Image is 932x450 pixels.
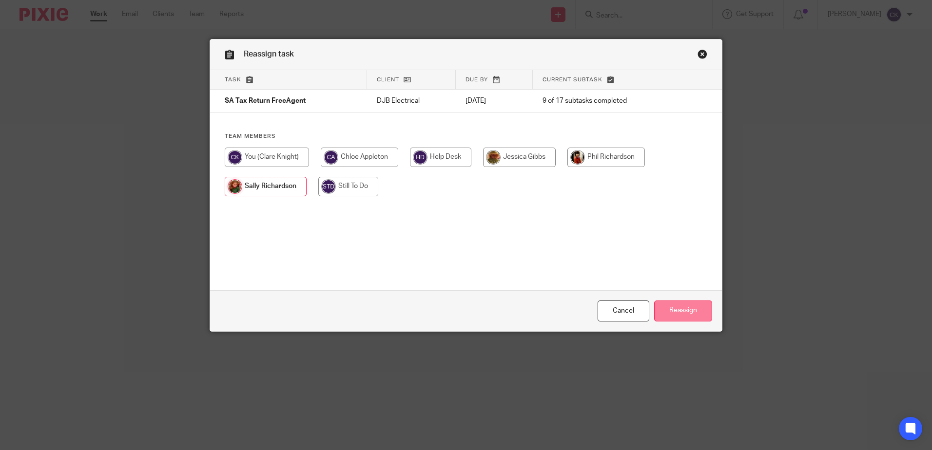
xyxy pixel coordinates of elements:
[377,77,399,82] span: Client
[466,96,523,106] p: [DATE]
[698,49,707,62] a: Close this dialog window
[244,50,294,58] span: Reassign task
[377,96,446,106] p: DJB Electrical
[598,300,649,321] a: Close this dialog window
[466,77,488,82] span: Due by
[225,132,707,140] h4: Team members
[533,90,680,113] td: 9 of 17 subtasks completed
[225,98,306,105] span: SA Tax Return FreeAgent
[543,77,602,82] span: Current subtask
[654,300,712,321] input: Reassign
[225,77,241,82] span: Task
